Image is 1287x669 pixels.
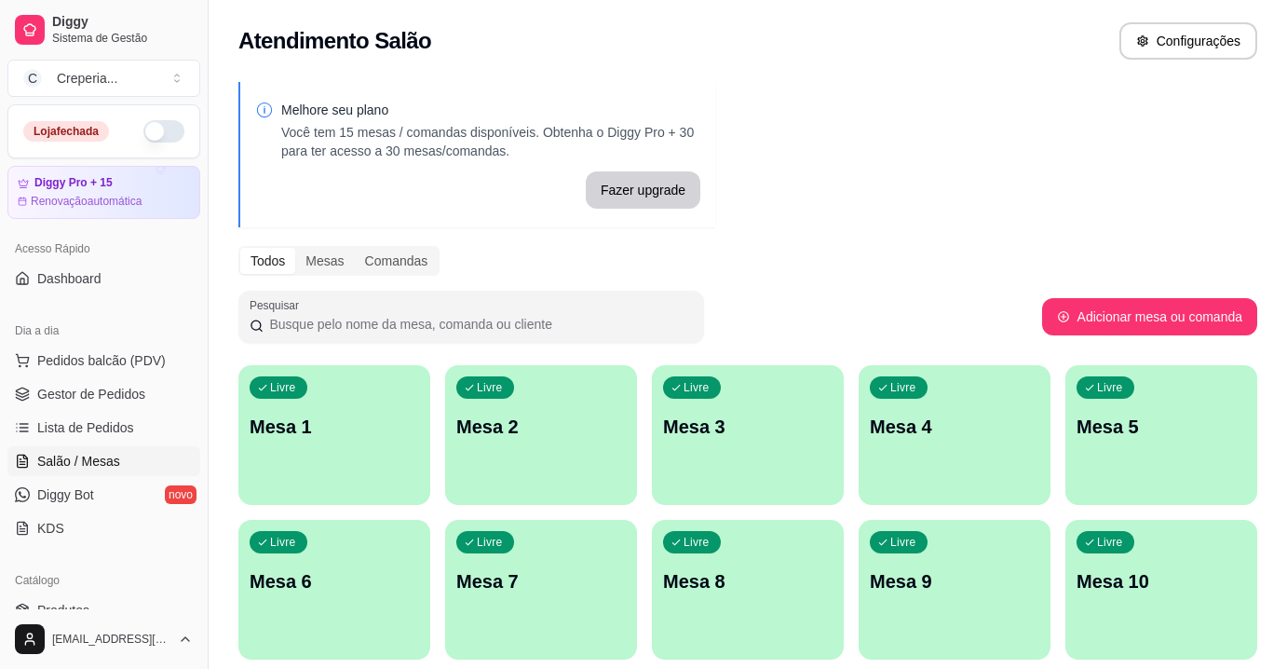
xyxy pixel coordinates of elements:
span: Diggy Bot [37,485,94,504]
h2: Atendimento Salão [238,26,431,56]
p: Mesa 10 [1077,568,1246,594]
p: Livre [890,535,916,550]
p: Livre [684,380,710,395]
div: Creperia ... [57,69,117,88]
button: Adicionar mesa ou comanda [1042,298,1257,335]
div: Catálogo [7,566,200,595]
button: LivreMesa 1 [238,365,430,505]
button: Alterar Status [143,120,184,143]
p: Mesa 8 [663,568,833,594]
p: Mesa 9 [870,568,1039,594]
p: Livre [270,535,296,550]
button: LivreMesa 6 [238,520,430,660]
div: Acesso Rápido [7,234,200,264]
div: Todos [240,248,295,274]
p: Livre [684,535,710,550]
a: Gestor de Pedidos [7,379,200,409]
p: Mesa 3 [663,414,833,440]
button: LivreMesa 8 [652,520,844,660]
span: Lista de Pedidos [37,418,134,437]
div: Mesas [295,248,354,274]
p: Mesa 6 [250,568,419,594]
a: KDS [7,513,200,543]
button: LivreMesa 5 [1065,365,1257,505]
span: Diggy [52,14,193,31]
p: Mesa 7 [456,568,626,594]
p: Você tem 15 mesas / comandas disponíveis. Obtenha o Diggy Pro + 30 para ter acesso a 30 mesas/com... [281,123,700,160]
p: Mesa 2 [456,414,626,440]
article: Diggy Pro + 15 [34,176,113,190]
label: Pesquisar [250,297,305,313]
a: Diggy Botnovo [7,480,200,510]
span: [EMAIL_ADDRESS][DOMAIN_NAME] [52,632,170,647]
button: [EMAIL_ADDRESS][DOMAIN_NAME] [7,617,200,662]
a: Diggy Pro + 15Renovaçãoautomática [7,166,200,219]
p: Mesa 1 [250,414,419,440]
div: Comandas [355,248,439,274]
span: Sistema de Gestão [52,31,193,46]
p: Livre [890,380,916,395]
button: Fazer upgrade [586,171,700,209]
a: Dashboard [7,264,200,294]
article: Renovação automática [31,194,142,209]
p: Livre [477,535,503,550]
span: Dashboard [37,269,102,288]
p: Mesa 5 [1077,414,1246,440]
p: Livre [1097,380,1123,395]
input: Pesquisar [264,315,693,334]
div: Dia a dia [7,316,200,346]
span: Pedidos balcão (PDV) [37,351,166,370]
div: Loja fechada [23,121,109,142]
button: Configurações [1119,22,1257,60]
span: KDS [37,519,64,538]
a: DiggySistema de Gestão [7,7,200,52]
button: LivreMesa 4 [859,365,1050,505]
span: Gestor de Pedidos [37,385,145,403]
span: C [23,69,42,88]
p: Melhore seu plano [281,101,700,119]
a: Produtos [7,595,200,625]
button: LivreMesa 2 [445,365,637,505]
p: Livre [270,380,296,395]
p: Livre [1097,535,1123,550]
button: LivreMesa 3 [652,365,844,505]
button: Pedidos balcão (PDV) [7,346,200,375]
p: Livre [477,380,503,395]
button: LivreMesa 7 [445,520,637,660]
button: LivreMesa 10 [1065,520,1257,660]
button: Select a team [7,60,200,97]
button: LivreMesa 9 [859,520,1050,660]
p: Mesa 4 [870,414,1039,440]
a: Lista de Pedidos [7,413,200,443]
span: Produtos [37,601,89,620]
span: Salão / Mesas [37,452,120,471]
a: Salão / Mesas [7,446,200,476]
